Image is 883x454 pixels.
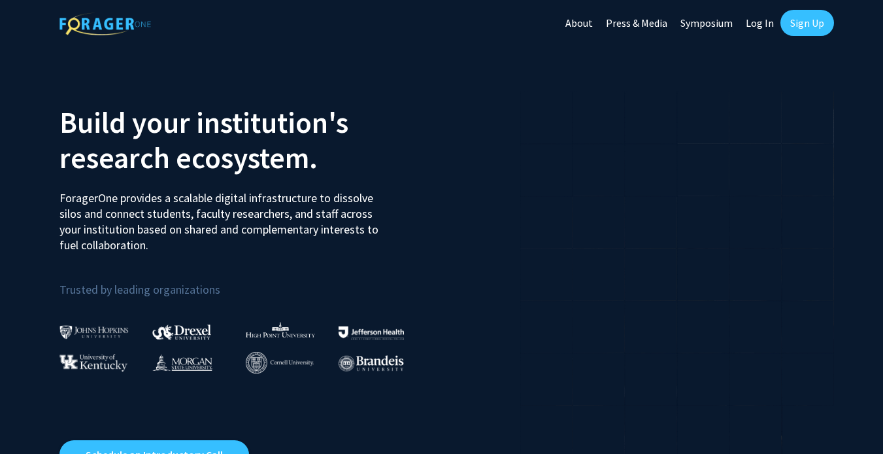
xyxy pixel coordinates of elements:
[246,322,315,338] img: High Point University
[59,354,127,372] img: University of Kentucky
[339,326,404,339] img: Thomas Jefferson University
[780,10,834,36] a: Sign Up
[59,325,129,339] img: Johns Hopkins University
[339,355,404,372] img: Brandeis University
[59,264,432,300] p: Trusted by leading organizations
[59,12,151,35] img: ForagerOne Logo
[152,354,212,371] img: Morgan State University
[59,181,388,253] p: ForagerOne provides a scalable digital infrastructure to dissolve silos and connect students, fac...
[59,105,432,175] h2: Build your institution's research ecosystem.
[246,352,314,374] img: Cornell University
[152,324,211,340] img: Drexel University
